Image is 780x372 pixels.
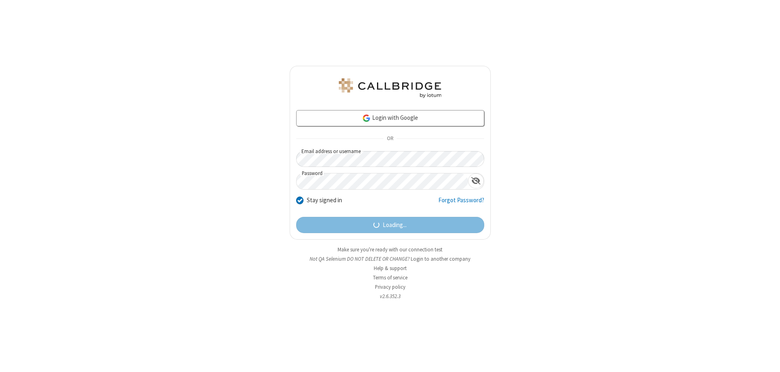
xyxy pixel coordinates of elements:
span: Loading... [383,221,407,230]
input: Email address or username [296,151,484,167]
img: QA Selenium DO NOT DELETE OR CHANGE [337,78,443,98]
li: v2.6.352.3 [290,292,491,300]
button: Login to another company [411,255,470,263]
span: OR [383,133,396,145]
a: Privacy policy [375,283,405,290]
a: Make sure you're ready with our connection test [338,246,442,253]
a: Help & support [374,265,407,272]
img: google-icon.png [362,114,371,123]
button: Loading... [296,217,484,233]
a: Forgot Password? [438,196,484,211]
label: Stay signed in [307,196,342,205]
a: Terms of service [373,274,407,281]
li: Not QA Selenium DO NOT DELETE OR CHANGE? [290,255,491,263]
div: Show password [468,173,484,188]
input: Password [297,173,468,189]
a: Login with Google [296,110,484,126]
